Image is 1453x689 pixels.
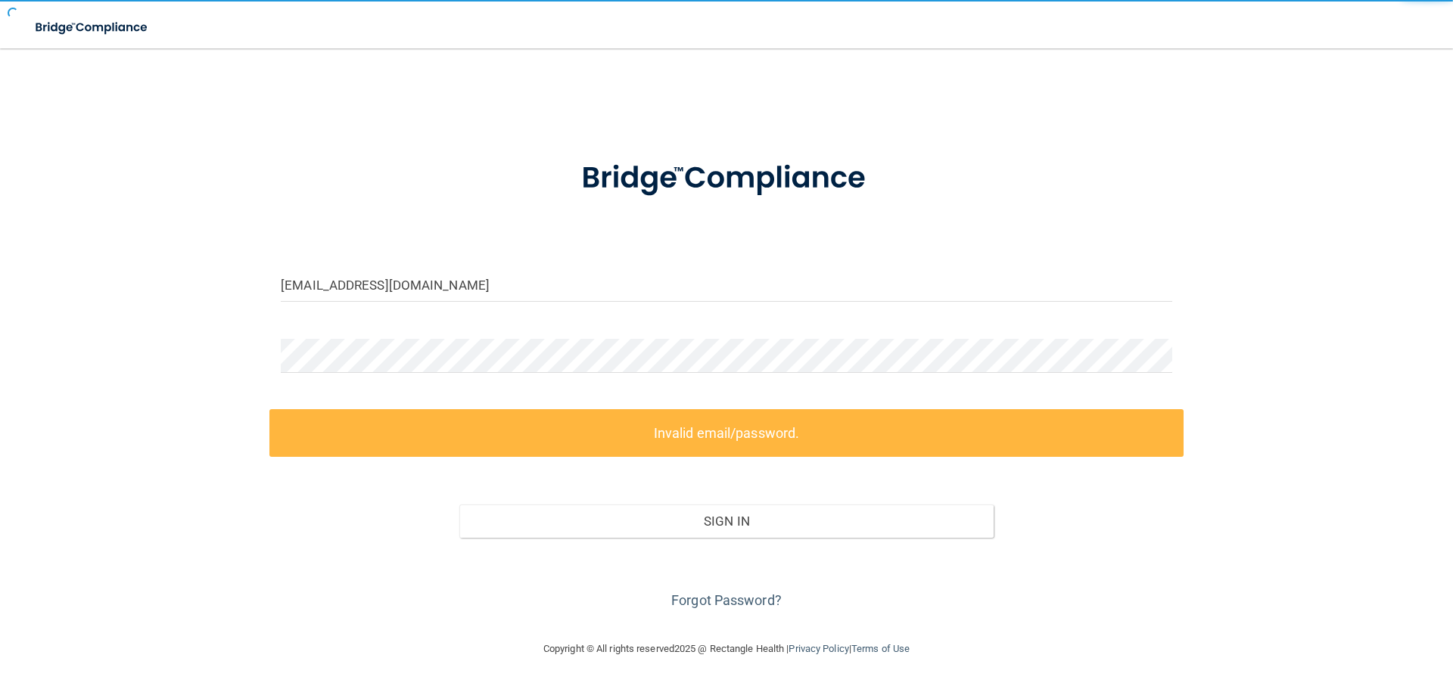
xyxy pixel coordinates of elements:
[450,625,1003,673] div: Copyright © All rights reserved 2025 @ Rectangle Health | |
[23,12,162,43] img: bridge_compliance_login_screen.278c3ca4.svg
[550,139,903,218] img: bridge_compliance_login_screen.278c3ca4.svg
[281,268,1172,302] input: Email
[459,504,994,538] button: Sign In
[851,643,910,654] a: Terms of Use
[269,409,1184,457] label: Invalid email/password.
[789,643,848,654] a: Privacy Policy
[671,592,782,608] a: Forgot Password?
